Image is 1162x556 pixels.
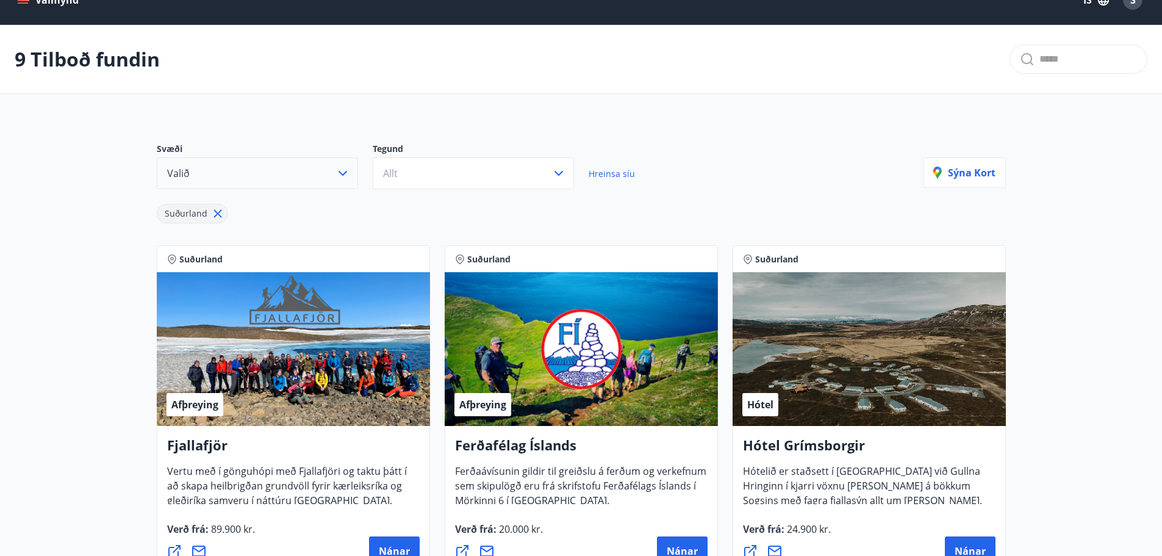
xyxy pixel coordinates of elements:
[755,253,798,265] span: Suðurland
[383,167,398,180] span: Allt
[171,398,218,411] span: Afþreying
[743,436,995,464] h4: Hótel Grímsborgir
[157,157,358,189] button: Valið
[15,46,160,73] p: 9 Tilboð fundin
[747,398,773,411] span: Hótel
[455,522,543,546] span: Verð frá :
[743,522,831,546] span: Verð frá :
[933,166,995,179] p: Sýna kort
[497,522,543,536] span: 20.000 kr.
[157,204,228,223] div: Suðurland
[467,253,511,265] span: Suðurland
[167,167,190,180] span: Valið
[209,522,255,536] span: 89.900 kr.
[589,168,635,179] span: Hreinsa síu
[167,522,255,546] span: Verð frá :
[455,436,708,464] h4: Ferðafélag Íslands
[784,522,831,536] span: 24.900 kr.
[167,464,407,517] span: Vertu með í gönguhópi með Fjallafjöri og taktu þátt í að skapa heilbrigðan grundvöll fyrir kærlei...
[743,464,982,546] span: Hótelið er staðsett í [GEOGRAPHIC_DATA] við Gullna Hringinn í kjarri vöxnu [PERSON_NAME] á bökkum...
[373,157,574,189] button: Allt
[455,464,706,517] span: Ferðaávísunin gildir til greiðslu á ferðum og verkefnum sem skipulögð eru frá skrifstofu Ferðafél...
[165,208,207,219] span: Suðurland
[923,157,1006,188] button: Sýna kort
[179,253,223,265] span: Suðurland
[373,143,589,157] p: Tegund
[157,143,373,157] p: Svæði
[167,436,420,464] h4: Fjallafjör
[459,398,506,411] span: Afþreying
